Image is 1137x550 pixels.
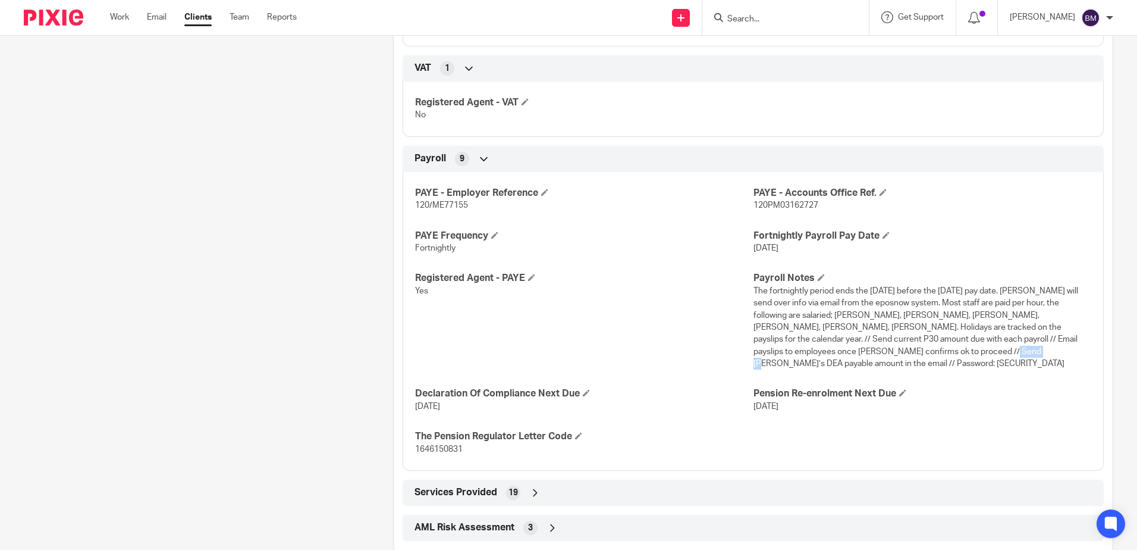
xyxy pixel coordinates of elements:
span: 1646150831 [415,445,463,454]
span: 19 [508,487,518,499]
span: 9 [460,153,464,165]
h4: Pension Re-enrolment Next Due [753,387,1091,400]
a: Clients [184,11,212,23]
span: Get Support [898,13,944,21]
span: The fortnightly period ends the [DATE] before the [DATE] pay date. [PERSON_NAME] will send over i... [753,287,1078,368]
span: 120/ME77155 [415,201,468,210]
h4: Registered Agent - PAYE [415,272,753,285]
h4: The Pension Regulator Letter Code [415,430,753,443]
a: Reports [267,11,297,23]
span: No [415,111,426,119]
h4: Declaration Of Compliance Next Due [415,387,753,400]
span: [DATE] [753,244,778,252]
img: svg%3E [1081,8,1100,27]
span: [DATE] [753,402,778,411]
span: Yes [415,287,428,295]
h4: PAYE - Accounts Office Ref. [753,187,1091,199]
h4: Payroll Notes [753,272,1091,285]
span: Payroll [414,152,446,165]
input: Search [726,14,833,25]
h4: Registered Agent - VAT [415,96,753,109]
span: 1 [445,62,450,74]
a: Work [110,11,129,23]
span: VAT [414,62,431,74]
span: Services Provided [414,486,497,499]
span: Fortnightly [415,244,456,252]
span: 120PM03162727 [753,201,818,210]
span: AML Risk Assessment [414,521,514,534]
h4: PAYE - Employer Reference [415,187,753,199]
h4: PAYE Frequency [415,230,753,242]
p: [PERSON_NAME] [1010,11,1075,23]
span: [DATE] [415,402,440,411]
a: Team [230,11,249,23]
h4: Fortnightly Payroll Pay Date [753,230,1091,242]
img: Pixie [24,10,83,26]
a: Email [147,11,167,23]
span: 3 [528,522,533,534]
